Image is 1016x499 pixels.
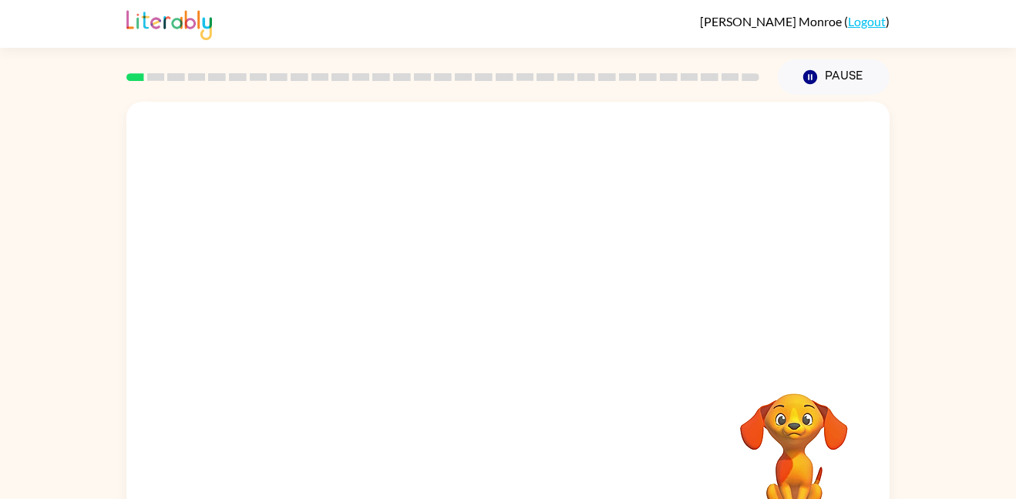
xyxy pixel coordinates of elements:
[848,14,886,29] a: Logout
[126,6,212,40] img: Literably
[700,14,890,29] div: ( )
[700,14,844,29] span: [PERSON_NAME] Monroe
[778,59,890,95] button: Pause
